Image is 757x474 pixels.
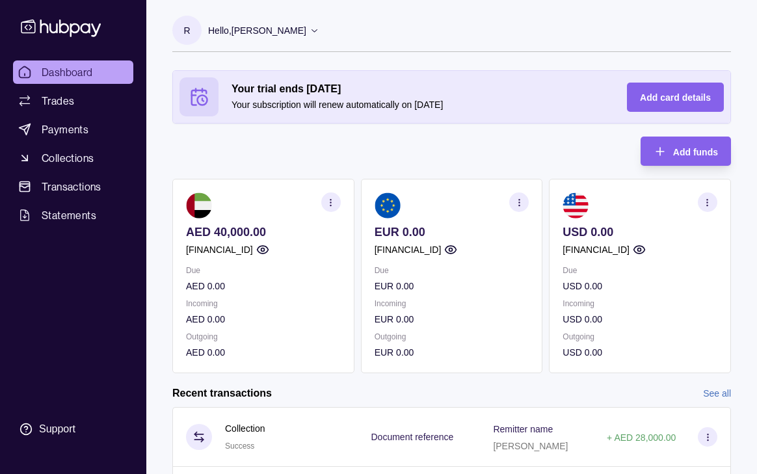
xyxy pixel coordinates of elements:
p: USD 0.00 [563,225,717,239]
p: AED 0.00 [186,345,341,360]
h2: Your trial ends [DATE] [232,82,601,96]
a: Collections [13,146,133,170]
p: USD 0.00 [563,312,717,326]
p: R [183,23,190,38]
p: Due [563,263,717,278]
p: [FINANCIAL_ID] [375,243,442,257]
p: USD 0.00 [563,345,717,360]
span: Statements [42,207,96,223]
p: AED 0.00 [186,312,341,326]
p: [FINANCIAL_ID] [563,243,630,257]
p: Incoming [563,296,717,311]
a: Transactions [13,175,133,198]
p: USD 0.00 [563,279,717,293]
p: Your subscription will renew automatically on [DATE] [232,98,601,112]
a: Trades [13,89,133,112]
p: Due [186,263,341,278]
span: Add card details [640,92,711,103]
span: Payments [42,122,88,137]
p: Outgoing [375,330,529,344]
p: Incoming [186,296,341,311]
h2: Recent transactions [172,386,272,401]
span: Trades [42,93,74,109]
div: Support [39,422,75,436]
p: + AED 28,000.00 [607,432,676,443]
p: Incoming [375,296,529,311]
span: Collections [42,150,94,166]
span: Success [225,441,254,451]
p: Outgoing [186,330,341,344]
p: Outgoing [563,330,717,344]
p: EUR 0.00 [375,279,529,293]
p: Collection [225,421,265,436]
p: Document reference [371,432,454,442]
img: eu [375,192,401,218]
p: [PERSON_NAME] [493,441,568,451]
a: Dashboard [13,60,133,84]
p: Remitter name [493,424,553,434]
p: Hello, [PERSON_NAME] [208,23,306,38]
p: EUR 0.00 [375,312,529,326]
span: Add funds [673,147,718,157]
span: Transactions [42,179,101,194]
p: EUR 0.00 [375,345,529,360]
p: AED 0.00 [186,279,341,293]
p: Due [375,263,529,278]
button: Add card details [627,83,724,112]
img: ae [186,192,212,218]
p: [FINANCIAL_ID] [186,243,253,257]
p: EUR 0.00 [375,225,529,239]
a: Payments [13,118,133,141]
p: AED 40,000.00 [186,225,341,239]
a: Statements [13,204,133,227]
img: us [563,192,589,218]
a: Support [13,415,133,443]
button: Add funds [641,137,731,166]
span: Dashboard [42,64,93,80]
a: See all [703,386,731,401]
